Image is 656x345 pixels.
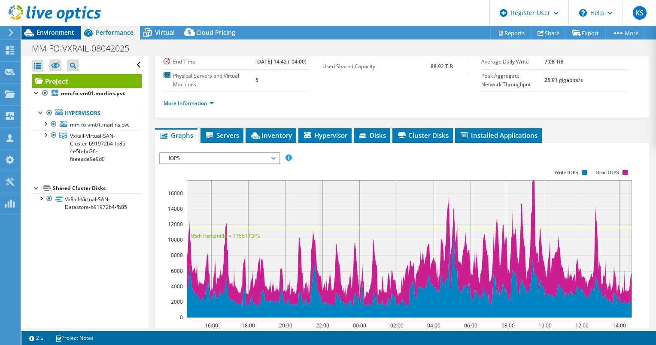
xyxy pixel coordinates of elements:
h1: MM-FO-VXRAIL-08042025 [28,44,143,53]
label: Average Daily Write [481,57,544,66]
span: VxRail-Virtual-SAN-Cluster-b91972b4-fb85-4e5b-bd36-faeeade9e9d0 [70,132,127,163]
a: VxRail-Virtual-SAN-Datastore-b91972b4-fb85 [32,194,142,212]
text: 08:00 [501,322,514,329]
span: mm-fo-vm01.marlins.pvt [70,121,129,128]
b: 25.91 gigabits/s [544,76,583,84]
a: mm-fo-vm01.marlins.pvt [32,119,142,130]
span: Graphs [159,131,193,139]
text: 06:00 [464,322,477,329]
b: [DATE] 14:42 (-04:00) [255,58,307,65]
a: Export [566,26,606,39]
a: mm-fo-vm01.marlins.pvt [32,88,142,99]
label: Physical Servers and Virtual Machines [164,72,256,89]
text: Read IOPS [596,169,619,176]
b: mm-fo-vm01.marlins.pvt [61,90,125,97]
a: 2 [23,333,50,343]
a: Share [531,26,566,39]
a: Reports [490,26,531,39]
text: 16:00 [204,322,218,329]
text: 12:00 [575,322,588,329]
span: Servers [205,131,239,139]
b: 5 [255,76,258,84]
text: 02:00 [390,322,403,329]
b: 88.92 TiB [431,63,453,70]
a: More [605,26,645,39]
text: 18:00 [241,322,255,329]
div: Shared Cluster Disks [53,183,142,194]
text: 10:00 [538,322,551,329]
span: Virtual [155,28,175,36]
a: Hypervisors [32,108,142,119]
text: 20:00 [279,322,292,329]
text: 95th Percentile = 11561 IOPS [191,232,260,239]
span: IOPS [164,153,275,163]
text: 04:00 [427,322,440,329]
text: 12000 [168,221,183,228]
a: VxRail-Virtual-SAN-Cluster-b91972b4-fb85-4e5b-bd36-faeeade9e9d0 [32,130,142,164]
a: More Information [164,100,214,107]
a: Project Notes [49,333,100,343]
span: Environment [36,28,74,36]
label: End Time [164,57,256,66]
text: 8000 [171,251,183,259]
text: 4000 [171,283,183,290]
b: 7.08 TiB [544,58,564,65]
text: 00:00 [352,322,366,329]
span: Cluster Disks [397,131,449,139]
span: KS [633,6,647,20]
a: Project [32,74,142,88]
text: 6000 [171,267,183,275]
label: Used Shared Capacity [322,62,431,71]
span: Hypervisor [303,131,347,139]
text: 16000 [168,190,183,197]
text: Write IOPS [554,169,578,176]
text: 22:00 [316,322,329,329]
svg: \n [579,9,587,17]
text: 14:00 [612,322,626,329]
label: Peak Aggregate Network Throughput [481,72,544,89]
span: Cloud Pricing [196,28,235,36]
text: 2000 [171,298,183,306]
span: Disks [358,131,386,139]
text: 0 [180,314,183,321]
text: 10000 [168,236,183,243]
span: Performance [96,28,134,36]
text: 14000 [168,205,183,212]
span: Inventory [250,131,292,139]
span: Installed Applications [459,131,538,139]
